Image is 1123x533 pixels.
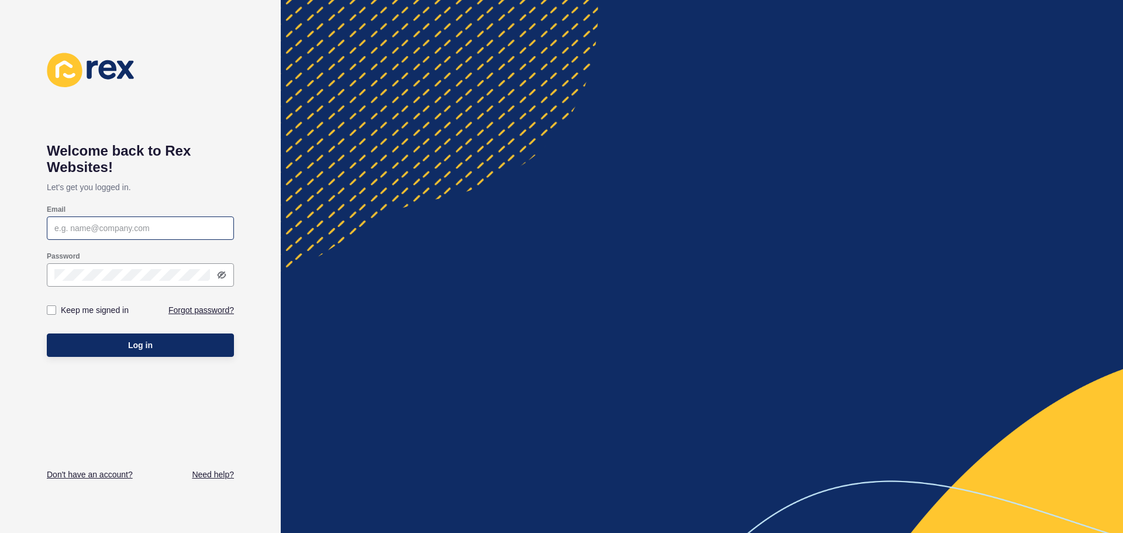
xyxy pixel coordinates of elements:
p: Let's get you logged in. [47,176,234,199]
span: Log in [128,339,153,351]
a: Forgot password? [168,304,234,316]
a: Need help? [192,469,234,480]
h1: Welcome back to Rex Websites! [47,143,234,176]
label: Password [47,252,80,261]
input: e.g. name@company.com [54,222,226,234]
button: Log in [47,333,234,357]
a: Don't have an account? [47,469,133,480]
label: Keep me signed in [61,304,129,316]
label: Email [47,205,66,214]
